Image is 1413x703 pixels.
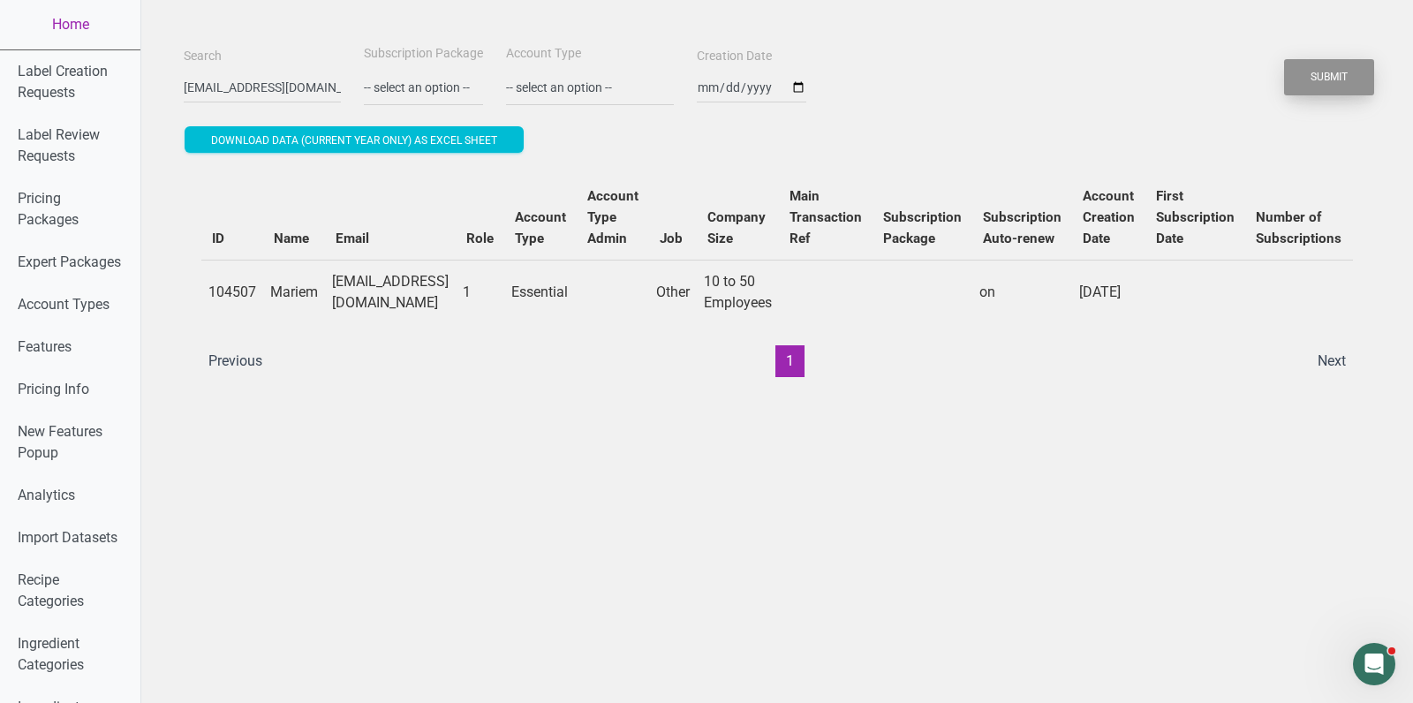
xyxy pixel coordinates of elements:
[1156,188,1235,246] b: First Subscription Date
[336,231,369,246] b: Email
[697,48,772,65] label: Creation Date
[364,45,483,63] label: Subscription Package
[212,231,224,246] b: ID
[185,126,524,153] button: Download data (current year only) as excel sheet
[201,345,1353,377] div: Page navigation example
[649,260,697,324] td: Other
[883,209,962,246] b: Subscription Package
[1284,59,1374,95] button: Submit
[587,188,638,246] b: Account Type Admin
[1353,643,1395,685] iframe: Intercom live chat
[775,345,805,377] button: 1
[1072,260,1145,324] td: [DATE]
[660,231,683,246] b: Job
[972,260,1072,324] td: on
[506,45,581,63] label: Account Type
[325,260,456,324] td: [EMAIL_ADDRESS][DOMAIN_NAME]
[263,260,325,324] td: Mariem
[1256,209,1341,246] b: Number of Subscriptions
[504,260,577,324] td: Essential
[456,260,504,324] td: 1
[983,209,1062,246] b: Subscription Auto-renew
[466,231,494,246] b: Role
[790,188,862,246] b: Main Transaction Ref
[184,48,222,65] label: Search
[1083,188,1135,246] b: Account Creation Date
[211,134,497,147] span: Download data (current year only) as excel sheet
[274,231,309,246] b: Name
[184,157,1371,395] div: Users
[697,260,779,324] td: 10 to 50 Employees
[515,209,566,246] b: Account Type
[201,260,263,324] td: 104507
[707,209,766,246] b: Company Size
